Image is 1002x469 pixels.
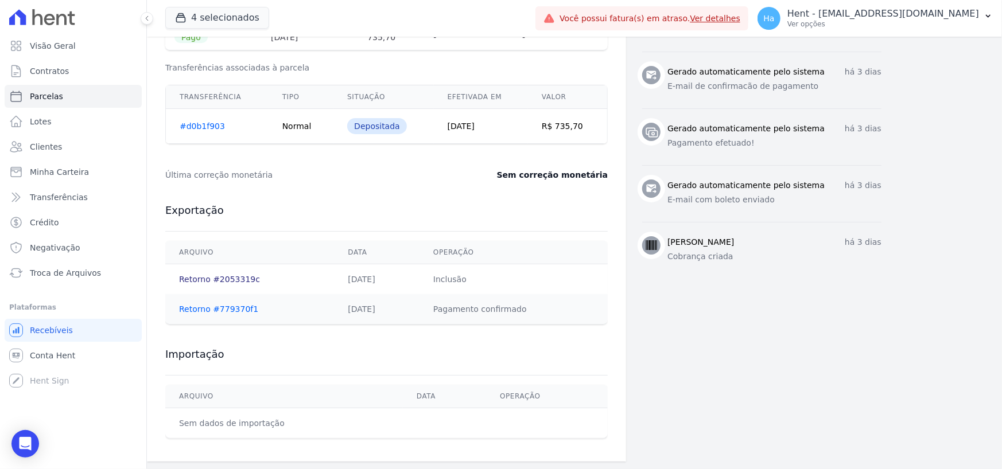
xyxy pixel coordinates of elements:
[845,179,881,191] p: há 3 dias
[5,186,142,209] a: Transferências
[166,85,269,109] th: Transferência
[5,135,142,158] a: Clientes
[787,19,979,29] p: Ver opções
[165,347,608,361] h3: Importação
[30,65,69,77] span: Contratos
[420,294,608,324] td: Pagamento confirmado
[528,109,608,144] td: R$ 735,70
[5,60,142,83] a: Contratos
[667,80,881,92] p: E-mail de confirmacão de pagamento
[334,241,420,264] th: Data
[787,8,979,19] p: Hent - [EMAIL_ADDRESS][DOMAIN_NAME]
[434,109,528,144] td: [DATE]
[5,319,142,342] a: Recebíveis
[165,169,427,181] dt: Última correção monetária
[165,62,608,73] h3: Transferências associadas à parcela
[30,91,63,102] span: Parcelas
[667,123,825,135] h3: Gerado automaticamente pelo sistema
[30,350,75,361] span: Conta Hent
[165,204,608,217] h3: Exportação
[845,123,881,135] p: há 3 dias
[513,25,582,50] th: -
[763,14,774,22] span: Ha
[11,430,39,458] div: Open Intercom Messenger
[269,85,334,109] th: Tipo
[5,110,142,133] a: Lotes
[667,179,825,191] h3: Gerado automaticamente pelo sistema
[333,85,433,109] th: Situação
[845,236,881,248] p: há 3 dias
[165,7,269,29] button: 4 selecionados
[30,141,62,153] span: Clientes
[269,109,334,144] td: Normal
[30,325,73,336] span: Recebíveis
[560,13,740,25] span: Você possui fatura(s) em atraso.
[5,34,142,57] a: Visão Geral
[403,385,486,408] th: Data
[30,116,52,127] span: Lotes
[180,122,225,131] a: #d0b1f903
[5,211,142,234] a: Crédito
[5,344,142,367] a: Conta Hent
[748,2,1002,34] button: Ha Hent - [EMAIL_ADDRESS][DOMAIN_NAME] Ver opções
[667,66,825,78] h3: Gerado automaticamente pelo sistema
[30,166,89,178] span: Minha Carteira
[5,85,142,108] a: Parcelas
[434,85,528,109] th: Efetivada em
[497,169,608,181] dd: Sem correção monetária
[30,242,80,253] span: Negativação
[667,194,881,206] p: E-mail com boleto enviado
[486,385,608,408] th: Operação
[667,236,734,248] h3: [PERSON_NAME]
[30,40,76,52] span: Visão Geral
[165,385,403,408] th: Arquivo
[30,217,59,228] span: Crédito
[528,85,608,109] th: Valor
[690,14,740,23] a: Ver detalhes
[5,236,142,259] a: Negativação
[30,267,101,279] span: Troca de Arquivos
[420,241,608,264] th: Operação
[5,261,142,284] a: Troca de Arquivos
[5,161,142,183] a: Minha Carteira
[174,32,208,43] span: Pago
[334,264,420,295] td: [DATE]
[667,137,881,149] p: Pagamento efetuado!
[845,66,881,78] p: há 3 dias
[179,304,258,314] a: Retorno #779370f1
[179,275,260,284] a: Retorno #2053319c
[165,241,334,264] th: Arquivo
[30,191,88,203] span: Transferências
[420,264,608,295] td: Inclusão
[334,294,420,324] td: [DATE]
[347,118,407,134] div: Depositada
[9,300,137,314] div: Plataformas
[165,408,403,439] td: Sem dados de importação
[667,251,881,263] p: Cobrança criada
